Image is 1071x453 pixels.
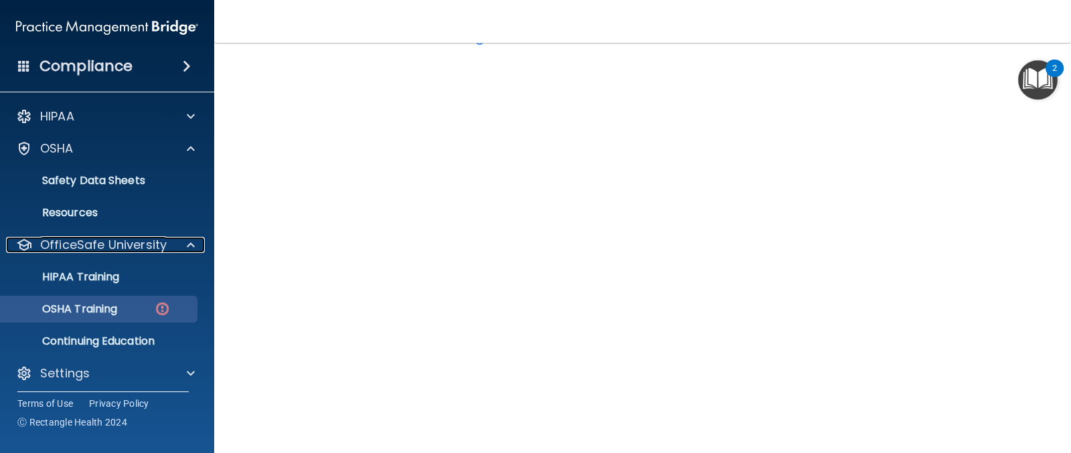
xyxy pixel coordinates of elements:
p: Safety Data Sheets [9,174,191,187]
a: OSHA [16,141,195,157]
p: OSHA Training [9,302,117,316]
button: Open Resource Center, 2 new notifications [1018,60,1058,100]
img: PMB logo [16,14,198,41]
p: HIPAA [40,108,74,124]
a: Settings [16,365,195,381]
p: Resources [9,206,191,219]
p: Continuing Education [9,335,191,348]
p: OfficeSafe University [40,237,167,253]
p: OSHA [40,141,74,157]
span: Ⓒ Rectangle Health 2024 [17,416,127,429]
p: Settings [40,365,90,381]
h4: Compliance [39,57,133,76]
a: Terms of Use [17,397,73,410]
img: danger-circle.6113f641.png [154,300,171,317]
a: Privacy Policy [89,397,149,410]
p: HIPAA Training [9,270,119,284]
a: HIPAA [16,108,195,124]
h4: Hazard Communication Training [251,27,1034,45]
div: 2 [1052,68,1057,86]
a: OfficeSafe University [16,237,195,253]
